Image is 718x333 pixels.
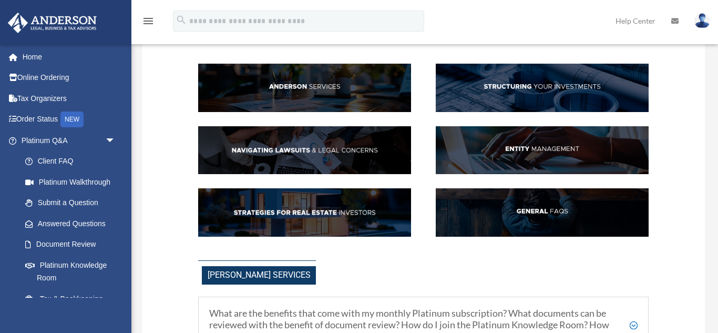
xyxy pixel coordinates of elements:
[176,14,187,26] i: search
[15,151,126,172] a: Client FAQ
[198,64,411,112] img: AndServ_hdr
[15,193,131,214] a: Submit a Question
[198,188,411,237] img: StratsRE_hdr
[202,266,316,285] span: [PERSON_NAME] Services
[7,109,131,130] a: Order StatusNEW
[198,126,411,175] img: NavLaw_hdr
[15,288,131,322] a: Tax & Bookkeeping Packages
[142,15,155,27] i: menu
[15,171,131,193] a: Platinum Walkthrough
[5,13,100,33] img: Anderson Advisors Platinum Portal
[694,13,710,28] img: User Pic
[7,130,131,151] a: Platinum Q&Aarrow_drop_down
[436,64,649,112] img: StructInv_hdr
[60,112,84,127] div: NEW
[7,67,131,88] a: Online Ordering
[142,18,155,27] a: menu
[7,46,131,67] a: Home
[7,88,131,109] a: Tax Organizers
[436,126,649,175] img: EntManag_hdr
[15,213,131,234] a: Answered Questions
[15,234,131,255] a: Document Review
[436,188,649,237] img: GenFAQ_hdr
[105,130,126,152] span: arrow_drop_down
[15,255,131,288] a: Platinum Knowledge Room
